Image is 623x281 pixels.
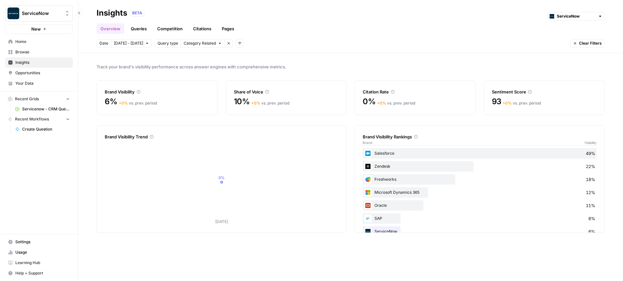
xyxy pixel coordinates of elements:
[5,258,73,268] a: Learning Hub
[215,219,228,224] tspan: [DATE]
[5,68,73,78] a: Opportunities
[586,189,595,196] span: 12%
[363,89,468,95] div: Citation Rate
[5,24,73,34] button: New
[22,106,70,112] span: Servicenow - CRM Question Gen
[364,176,372,183] img: 6mfs52sy0dwqu5dzouke7n9ymn0m
[5,36,73,47] a: Home
[234,89,339,95] div: Share of Voice
[492,96,502,107] span: 93
[97,8,127,18] div: Insights
[364,162,372,170] img: q2vxfakdkguj00ur1exu9e3oiygs
[364,215,372,222] img: gyoxzxsfovy9zulbb1y6ftcicvsz
[105,96,117,107] span: 6%
[114,40,143,46] span: [DATE] - [DATE]
[15,96,39,102] span: Recent Grids
[363,174,597,185] div: Freshworks
[5,268,73,278] button: Help + Support
[219,175,225,180] tspan: 6%
[111,39,152,48] button: [DATE] - [DATE]
[15,80,70,86] span: Your Data
[15,70,70,76] span: Opportunities
[364,189,372,196] img: aln7fzklr3l99mnai0z5kuqxmnn3
[588,215,595,222] span: 6%
[22,10,61,17] span: ServiceNow
[363,161,597,172] div: Zendesk
[15,260,70,266] span: Learning Hub
[503,100,541,106] div: vs. prev. period
[586,202,595,209] span: 11%
[119,100,157,106] div: vs. prev. period
[363,226,597,237] div: ServiceNow
[15,39,70,45] span: Home
[97,63,605,70] span: Track your brand's visibility performance across answer engines with comprehensive metrics.
[363,140,372,145] span: Brand
[127,23,151,34] a: Queries
[15,116,49,122] span: Recent Workflows
[5,247,73,258] a: Usage
[363,187,597,198] div: Microsoft Dynamics 365
[5,94,73,104] button: Recent Grids
[5,114,73,124] button: Recent Workflows
[251,101,260,105] span: + 0 %
[15,60,70,65] span: Insights
[557,13,595,20] input: ServiceNow
[12,124,73,134] a: Create Question
[31,26,41,32] span: New
[363,148,597,159] div: Salesforce
[15,239,70,245] span: Settings
[158,40,178,46] span: Query type
[5,78,73,89] a: Your Data
[503,101,512,105] span: + 0 %
[97,23,124,34] a: Overview
[251,100,289,106] div: vs. prev. period
[363,213,597,224] div: SAP
[570,39,605,48] button: Clear Filters
[588,228,595,235] span: 6%
[184,40,216,46] span: Category Related
[181,39,224,48] button: Category Related
[105,133,339,140] div: Brand Visibility Trend
[377,101,386,105] span: + 0 %
[5,47,73,57] a: Browse
[8,7,19,19] img: ServiceNow Logo
[585,140,597,145] span: Visibility
[15,49,70,55] span: Browse
[22,126,70,132] span: Create Question
[586,150,595,157] span: 49%
[363,96,376,107] span: 0%
[5,5,73,21] button: Workspace: ServiceNow
[586,163,595,170] span: 22%
[364,202,372,209] img: irsw6nbrwqg2bc1g2tg3hk0kgtld
[5,57,73,68] a: Insights
[15,270,70,276] span: Help + Support
[130,10,144,16] div: BETA
[234,96,250,107] span: 10%
[364,228,372,235] img: zs433o3grp2tb499fqwpei1od5is
[189,23,215,34] a: Citations
[377,100,415,106] div: vs. prev. period
[105,89,210,95] div: Brand Visibility
[363,133,597,140] div: Brand Visibility Rankings
[153,23,187,34] a: Competition
[218,23,238,34] a: Pages
[119,101,128,105] span: + 0 %
[579,40,602,46] span: Clear Filters
[364,149,372,157] img: t5ivhg8jor0zzagzc03mug4u0re5
[586,176,595,183] span: 18%
[99,40,108,46] span: Date
[363,200,597,211] div: Oracle
[492,89,597,95] div: Sentiment Score
[12,104,73,114] a: Servicenow - CRM Question Gen
[15,249,70,255] span: Usage
[5,237,73,247] a: Settings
